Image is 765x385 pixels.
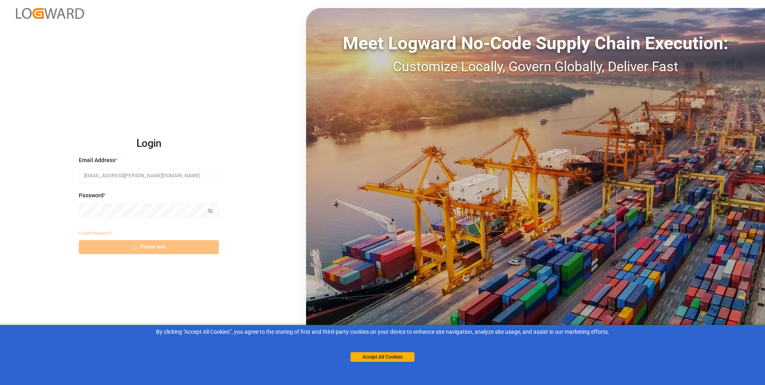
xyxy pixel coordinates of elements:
[350,352,415,362] button: Accept All Cookies
[306,56,765,77] div: Customize Locally, Govern Globally, Deliver Fast
[6,328,759,336] div: By clicking "Accept All Cookies”, you agree to the storing of first and third-party cookies on yo...
[79,156,115,164] span: Email Address
[79,191,104,200] span: Password
[79,131,219,156] h2: Login
[79,169,219,183] input: Enter your email
[306,30,765,56] div: Meet Logward No-Code Supply Chain Execution:
[16,8,84,19] img: Logward_new_orange.png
